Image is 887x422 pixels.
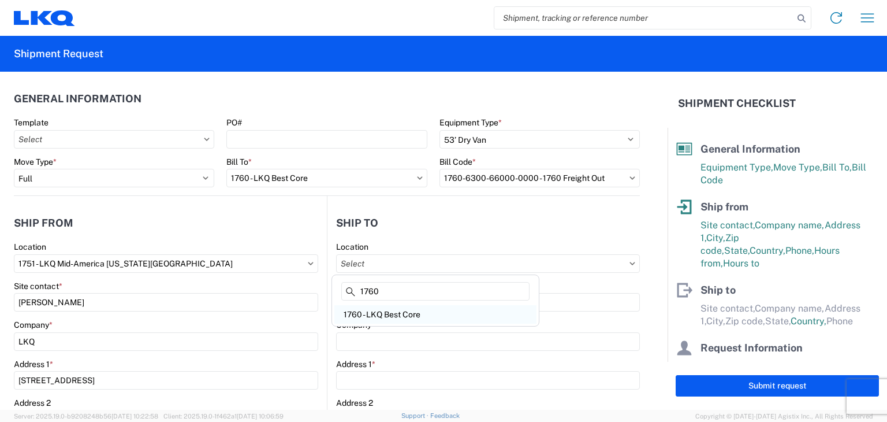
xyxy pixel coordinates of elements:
[700,342,803,354] span: Request Information
[14,242,46,252] label: Location
[336,242,368,252] label: Location
[700,201,748,213] span: Ship from
[14,157,57,167] label: Move Type
[439,157,476,167] label: Bill Code
[14,217,73,229] h2: Ship from
[334,305,536,324] div: 1760 - LKQ Best Core
[14,398,51,408] label: Address 2
[700,284,736,296] span: Ship to
[439,117,502,128] label: Equipment Type
[14,413,158,420] span: Server: 2025.19.0-b9208248b56
[723,258,759,269] span: Hours to
[14,47,103,61] h2: Shipment Request
[439,169,640,187] input: Select
[695,411,873,421] span: Copyright © [DATE]-[DATE] Agistix Inc., All Rights Reserved
[401,412,430,419] a: Support
[826,316,853,327] span: Phone
[226,117,242,128] label: PO#
[336,359,375,369] label: Address 1
[14,359,53,369] label: Address 1
[700,220,755,231] span: Site contact,
[700,162,773,173] span: Equipment Type,
[750,245,785,256] span: Country,
[822,162,852,173] span: Bill To,
[336,254,640,273] input: Select
[700,143,800,155] span: General Information
[728,361,755,372] span: Email,
[725,316,765,327] span: Zip code,
[706,316,725,327] span: City,
[14,93,141,105] h2: General Information
[336,217,378,229] h2: Ship to
[336,398,373,408] label: Address 2
[755,303,825,314] span: Company name,
[765,316,791,327] span: State,
[706,232,725,243] span: City,
[494,7,793,29] input: Shipment, tracking or reference number
[676,375,879,397] button: Submit request
[237,413,284,420] span: [DATE] 10:06:59
[678,97,796,110] h2: Shipment Checklist
[791,316,826,327] span: Country,
[724,245,750,256] span: State,
[14,281,62,291] label: Site contact
[14,117,49,128] label: Template
[430,412,460,419] a: Feedback
[14,130,214,149] input: Select
[14,254,318,273] input: Select
[163,413,284,420] span: Client: 2025.19.0-1f462a1
[755,361,784,372] span: Phone,
[226,157,252,167] label: Bill To
[785,245,814,256] span: Phone,
[111,413,158,420] span: [DATE] 10:22:58
[755,220,825,231] span: Company name,
[700,303,755,314] span: Site contact,
[14,320,53,330] label: Company
[773,162,822,173] span: Move Type,
[700,361,728,372] span: Name,
[226,169,427,187] input: Select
